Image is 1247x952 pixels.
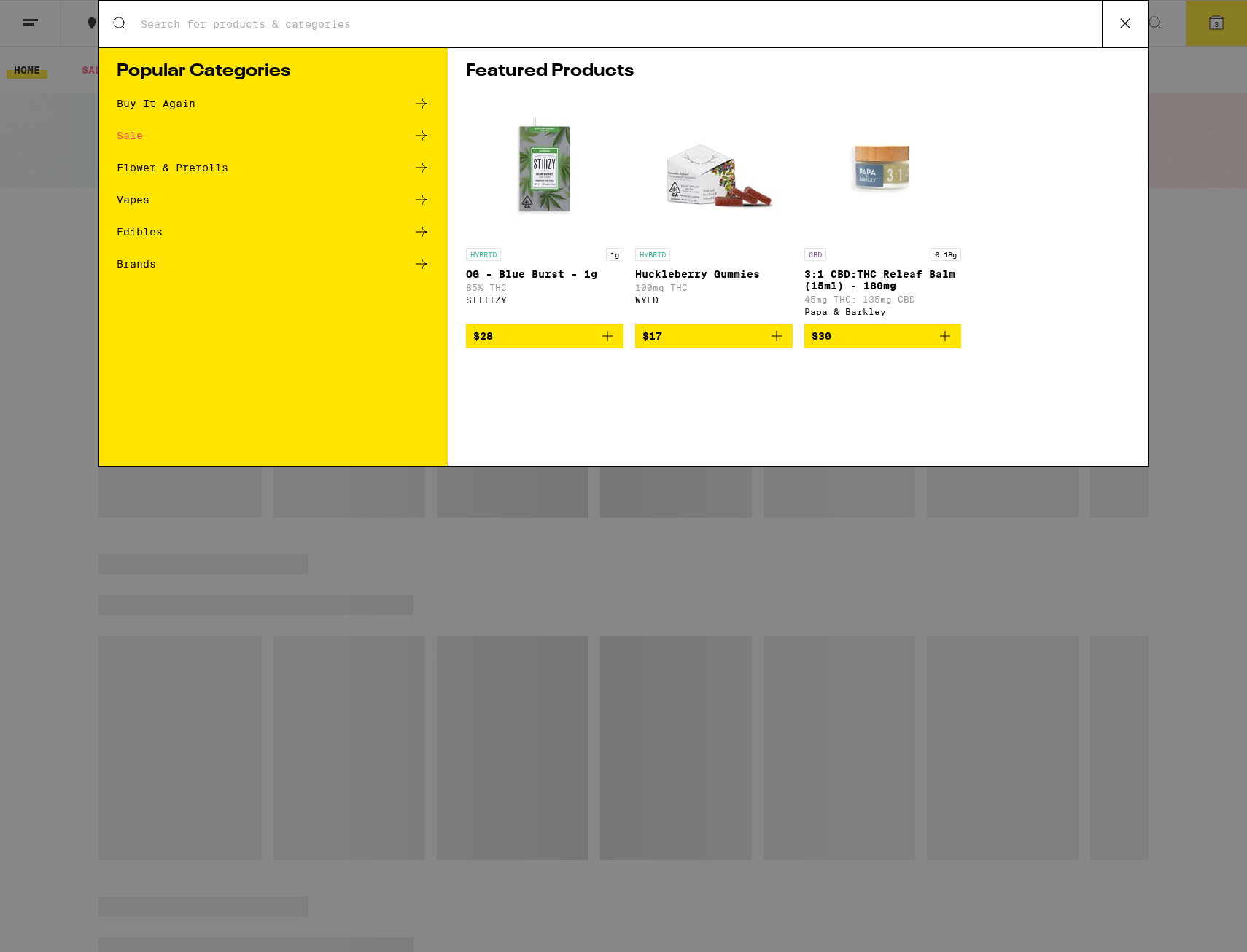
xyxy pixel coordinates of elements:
[606,248,623,261] p: 1g
[809,95,955,241] img: Papa & Barkley - 3:1 CBD:THC Releaf Balm (15ml) - 180mg
[466,268,623,280] p: OG - Blue Burst - 1g
[804,268,962,292] p: 3:1 CBD:THC Releaf Balm (15ml) - 180mg
[635,248,670,261] p: HYBRID
[117,227,163,237] div: Edibles
[117,63,430,80] h1: Popular Categories
[9,10,105,22] span: Hi. Need any help?
[117,255,430,273] a: Brands
[117,259,156,269] div: Brands
[804,294,962,304] p: 45mg THC: 135mg CBD
[466,324,623,348] button: Add to bag
[804,324,962,348] button: Add to bag
[466,295,623,305] div: STIIIZY
[117,98,195,109] div: Buy It Again
[117,195,149,205] div: Vapes
[117,163,228,173] div: Flower & Prerolls
[931,248,961,261] p: 0.18g
[117,127,430,144] a: Sale
[117,223,430,241] a: Edibles
[117,159,430,176] a: Flower & Prerolls
[466,248,501,261] p: HYBRID
[804,248,826,261] p: CBD
[635,324,793,348] button: Add to bag
[635,283,793,292] p: 100mg THC
[635,95,793,324] a: Open page for Huckleberry Gummies from WYLD
[635,268,793,280] p: Huckleberry Gummies
[804,95,962,324] a: Open page for 3:1 CBD:THC Releaf Balm (15ml) - 180mg from Papa & Barkley
[140,17,1102,31] input: Search for products & categories
[804,307,962,316] div: Papa & Barkley
[117,191,430,208] a: Vapes
[117,95,430,112] a: Buy It Again
[642,330,662,342] span: $17
[466,95,623,324] a: Open page for OG - Blue Burst - 1g from STIIIZY
[641,95,787,241] img: WYLD - Huckleberry Gummies
[473,330,493,342] span: $28
[812,330,831,342] span: $30
[117,130,143,141] div: Sale
[466,63,1130,80] h1: Featured Products
[635,295,793,305] div: WYLD
[472,95,618,241] img: STIIIZY - OG - Blue Burst - 1g
[466,283,623,292] p: 85% THC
